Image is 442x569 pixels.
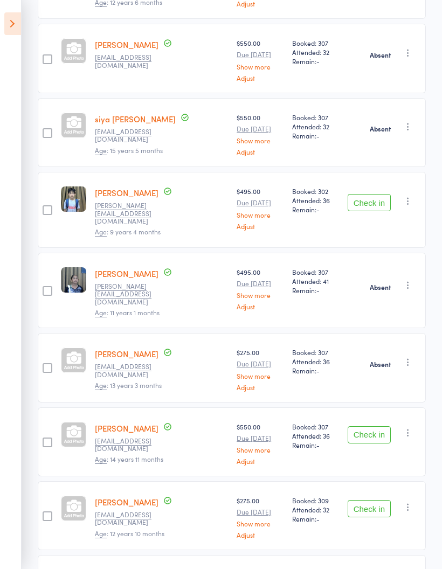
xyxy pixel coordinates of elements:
div: $550.00 [237,422,284,464]
span: : 13 years 3 months [95,380,162,390]
a: Adjust [237,74,284,81]
a: Show more [237,211,284,218]
span: - [316,205,320,214]
a: Show more [237,372,284,379]
span: - [316,514,320,523]
strong: Absent [370,51,391,59]
small: Billychen1970@gmail.com [95,53,165,69]
small: Ravikrishna.kasu@gmail.com [95,282,165,306]
span: Remain: [292,57,339,66]
span: Booked: 307 [292,113,339,122]
span: Attended: 36 [292,196,339,205]
a: [PERSON_NAME] [95,268,158,279]
span: Attended: 32 [292,47,339,57]
span: Attended: 36 [292,431,339,440]
small: Ravikrishna.kasu@gmail.com [95,202,165,225]
small: Billychen1970@gmail.com [95,128,165,143]
a: Show more [237,137,284,144]
div: $495.00 [237,267,284,310]
span: : 11 years 1 months [95,308,160,317]
small: katharsaran@gmail.com [95,363,165,378]
a: Show more [237,446,284,453]
span: Booked: 309 [292,496,339,505]
small: Due [DATE] [237,280,284,287]
img: image1755908676.png [61,186,86,212]
button: Check in [348,426,391,443]
a: Adjust [237,303,284,310]
small: Due [DATE] [237,434,284,442]
span: Booked: 307 [292,422,339,431]
span: Booked: 307 [292,267,339,276]
div: $275.00 [237,348,284,390]
span: Remain: [292,131,339,140]
span: - [316,440,320,449]
div: $550.00 [237,38,284,81]
span: Remain: [292,205,339,214]
a: Adjust [237,384,284,391]
a: [PERSON_NAME] [95,496,158,508]
a: [PERSON_NAME] [95,422,158,434]
a: [PERSON_NAME] [95,348,158,359]
button: Check in [348,194,391,211]
span: Remain: [292,286,339,295]
span: : 15 years 5 months [95,145,163,155]
small: Due [DATE] [237,51,284,58]
span: : 9 years 4 months [95,227,161,237]
a: Adjust [237,223,284,230]
div: $275.00 [237,496,284,538]
a: siya [PERSON_NAME] [95,113,176,124]
span: Remain: [292,514,339,523]
span: - [316,286,320,295]
a: Adjust [237,148,284,155]
small: kevlaniadvik@gmail.com [95,437,165,453]
a: Show more [237,63,284,70]
button: Check in [348,500,391,517]
span: - [316,131,320,140]
a: [PERSON_NAME] [95,39,158,50]
small: Due [DATE] [237,508,284,516]
span: Attended: 32 [292,122,339,131]
small: Due [DATE] [237,199,284,206]
small: Due [DATE] [237,125,284,133]
a: Show more [237,520,284,527]
div: $495.00 [237,186,284,229]
span: - [316,366,320,375]
span: Remain: [292,440,339,449]
strong: Absent [370,360,391,369]
span: Remain: [292,366,339,375]
span: Booked: 307 [292,38,339,47]
span: Booked: 302 [292,186,339,196]
strong: Absent [370,124,391,133]
span: Attended: 32 [292,505,339,514]
small: anshumanmish@gmail.com [95,511,165,526]
span: : 14 years 11 months [95,454,163,464]
div: $550.00 [237,113,284,155]
span: - [316,57,320,66]
span: Booked: 307 [292,348,339,357]
a: Show more [237,292,284,299]
span: : 12 years 10 months [95,529,164,538]
a: [PERSON_NAME] [95,187,158,198]
span: Attended: 41 [292,276,339,286]
img: image1758661249.png [61,267,86,293]
strong: Absent [370,283,391,292]
small: Due [DATE] [237,360,284,367]
span: Attended: 36 [292,357,339,366]
a: Adjust [237,457,284,464]
a: Adjust [237,531,284,538]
